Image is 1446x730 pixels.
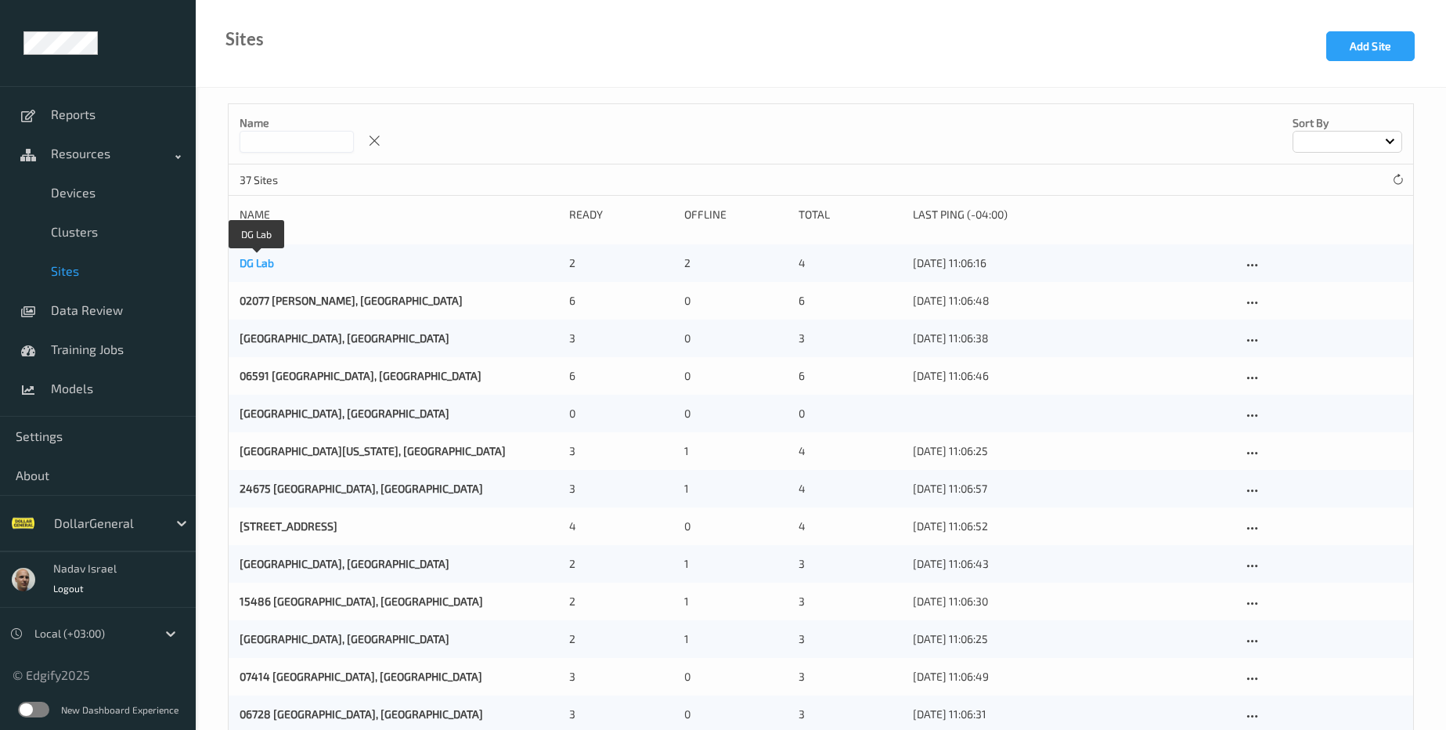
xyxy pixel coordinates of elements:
[1293,115,1402,131] p: Sort by
[569,631,673,647] div: 2
[799,331,902,346] div: 3
[913,255,1231,271] div: [DATE] 11:06:16
[569,556,673,572] div: 2
[240,369,481,382] a: 06591 [GEOGRAPHIC_DATA], [GEOGRAPHIC_DATA]
[240,256,274,269] a: DG Lab
[684,368,788,384] div: 0
[569,207,673,222] div: Ready
[799,368,902,384] div: 6
[569,255,673,271] div: 2
[240,557,449,570] a: [GEOGRAPHIC_DATA], [GEOGRAPHIC_DATA]
[799,707,902,722] div: 3
[913,519,1231,534] div: [DATE] 11:06:52
[684,207,788,222] div: Offline
[684,293,788,309] div: 0
[240,331,449,345] a: [GEOGRAPHIC_DATA], [GEOGRAPHIC_DATA]
[569,368,673,384] div: 6
[240,594,483,608] a: 15486 [GEOGRAPHIC_DATA], [GEOGRAPHIC_DATA]
[913,669,1231,685] div: [DATE] 11:06:49
[684,631,788,647] div: 1
[913,556,1231,572] div: [DATE] 11:06:43
[684,443,788,459] div: 1
[799,594,902,609] div: 3
[569,443,673,459] div: 3
[799,556,902,572] div: 3
[799,293,902,309] div: 6
[913,631,1231,647] div: [DATE] 11:06:25
[913,207,1231,222] div: Last Ping (-04:00)
[684,255,788,271] div: 2
[569,669,673,685] div: 3
[240,670,482,683] a: 07414 [GEOGRAPHIC_DATA], [GEOGRAPHIC_DATA]
[913,293,1231,309] div: [DATE] 11:06:48
[684,669,788,685] div: 0
[913,331,1231,346] div: [DATE] 11:06:38
[684,406,788,421] div: 0
[799,481,902,497] div: 4
[799,519,902,534] div: 4
[913,707,1231,722] div: [DATE] 11:06:31
[799,207,902,222] div: Total
[799,406,902,421] div: 0
[799,669,902,685] div: 3
[569,594,673,609] div: 2
[569,519,673,534] div: 4
[240,632,449,645] a: [GEOGRAPHIC_DATA], [GEOGRAPHIC_DATA]
[569,707,673,722] div: 3
[569,481,673,497] div: 3
[569,406,673,421] div: 0
[240,407,449,420] a: [GEOGRAPHIC_DATA], [GEOGRAPHIC_DATA]
[684,331,788,346] div: 0
[240,707,483,721] a: 06728 [GEOGRAPHIC_DATA], [GEOGRAPHIC_DATA]
[913,481,1231,497] div: [DATE] 11:06:57
[240,115,354,131] p: Name
[569,293,673,309] div: 6
[569,331,673,346] div: 3
[240,444,506,457] a: [GEOGRAPHIC_DATA][US_STATE], [GEOGRAPHIC_DATA]
[240,294,463,307] a: 02077 [PERSON_NAME], [GEOGRAPHIC_DATA]
[240,519,337,533] a: [STREET_ADDRESS]
[240,172,357,188] p: 37 Sites
[684,556,788,572] div: 1
[684,519,788,534] div: 0
[684,707,788,722] div: 0
[913,443,1231,459] div: [DATE] 11:06:25
[799,255,902,271] div: 4
[799,631,902,647] div: 3
[225,31,264,47] div: Sites
[240,207,558,222] div: Name
[684,481,788,497] div: 1
[799,443,902,459] div: 4
[684,594,788,609] div: 1
[240,482,483,495] a: 24675 [GEOGRAPHIC_DATA], [GEOGRAPHIC_DATA]
[913,594,1231,609] div: [DATE] 11:06:30
[913,368,1231,384] div: [DATE] 11:06:46
[1326,31,1415,61] button: Add Site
